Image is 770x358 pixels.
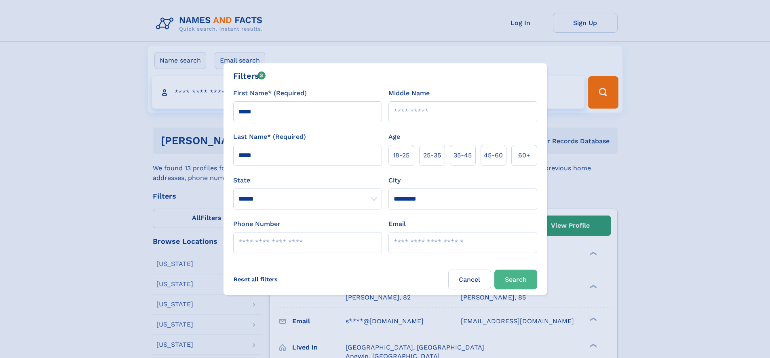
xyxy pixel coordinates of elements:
span: 25‑35 [423,151,441,160]
label: Phone Number [233,219,281,229]
button: Search [494,270,537,289]
label: Reset all filters [228,270,283,289]
span: 60+ [518,151,530,160]
label: Age [388,132,400,142]
span: 18‑25 [393,151,409,160]
label: Email [388,219,406,229]
span: 35‑45 [454,151,472,160]
div: Filters [233,70,266,82]
span: 45‑60 [484,151,503,160]
label: State [233,176,382,185]
label: Last Name* (Required) [233,132,306,142]
label: Middle Name [388,88,430,98]
label: Cancel [448,270,491,289]
label: First Name* (Required) [233,88,307,98]
label: City [388,176,401,185]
